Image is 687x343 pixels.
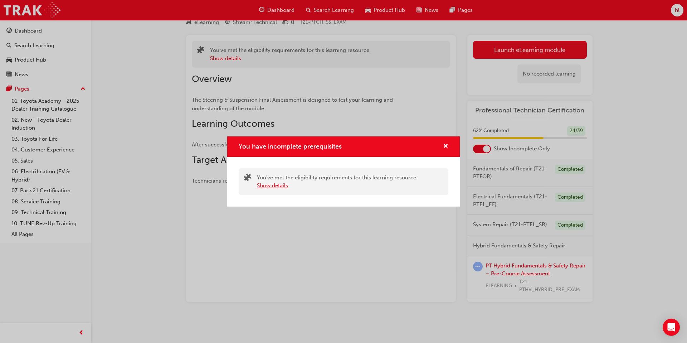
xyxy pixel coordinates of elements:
div: You have incomplete prerequisites [227,136,460,207]
button: Show details [257,182,288,190]
span: cross-icon [443,144,448,150]
span: You have incomplete prerequisites [239,142,342,150]
button: cross-icon [443,142,448,151]
div: You've met the eligibility requirements for this learning resource. [257,174,418,190]
div: Open Intercom Messenger [663,319,680,336]
span: puzzle-icon [244,174,251,183]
